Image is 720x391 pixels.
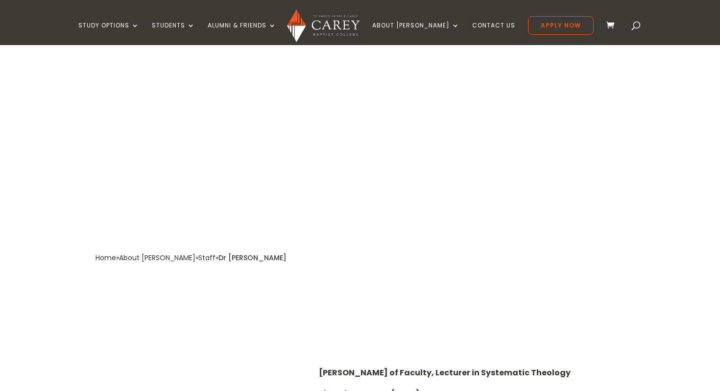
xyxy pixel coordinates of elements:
[287,9,359,42] img: Carey Baptist College
[119,253,195,263] a: About [PERSON_NAME]
[319,367,571,378] strong: [PERSON_NAME] of Faculty, Lecturer in Systematic Theology
[528,16,594,35] a: Apply Now
[218,251,287,265] div: Dr [PERSON_NAME]
[372,22,459,45] a: About [PERSON_NAME]
[152,22,195,45] a: Students
[96,251,218,265] div: » » »
[198,253,216,263] a: Staff
[78,22,139,45] a: Study Options
[472,22,515,45] a: Contact Us
[96,253,116,263] a: Home
[208,22,276,45] a: Alumni & Friends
